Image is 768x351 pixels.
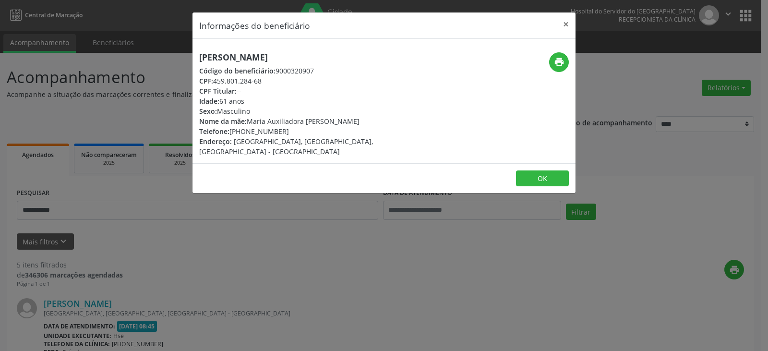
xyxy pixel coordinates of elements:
[199,19,310,32] h5: Informações do beneficiário
[199,127,229,136] span: Telefone:
[199,117,247,126] span: Nome da mãe:
[199,76,213,85] span: CPF:
[199,96,441,106] div: 61 anos
[556,12,576,36] button: Close
[199,106,441,116] div: Masculino
[199,66,441,76] div: 9000320907
[199,76,441,86] div: 459.801.284-68
[199,86,237,96] span: CPF Titular:
[199,107,217,116] span: Sexo:
[199,137,232,146] span: Endereço:
[199,86,441,96] div: --
[199,97,219,106] span: Idade:
[199,137,373,156] span: [GEOGRAPHIC_DATA], [GEOGRAPHIC_DATA], [GEOGRAPHIC_DATA] - [GEOGRAPHIC_DATA]
[199,116,441,126] div: Maria Auxiliadora [PERSON_NAME]
[516,170,569,187] button: OK
[199,126,441,136] div: [PHONE_NUMBER]
[554,57,564,67] i: print
[199,66,276,75] span: Código do beneficiário:
[199,52,441,62] h5: [PERSON_NAME]
[549,52,569,72] button: print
